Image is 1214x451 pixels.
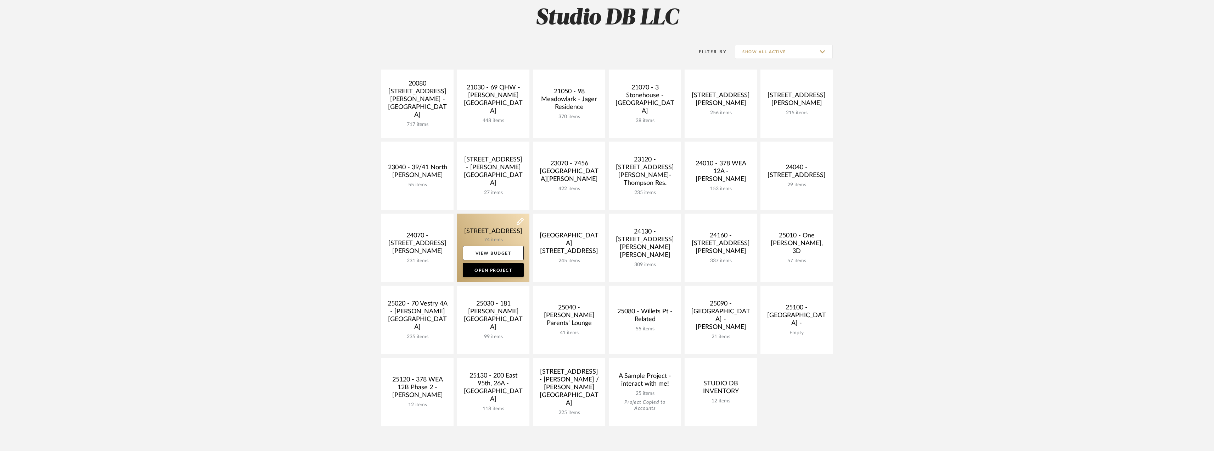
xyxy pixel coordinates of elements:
[690,48,727,55] div: Filter By
[387,334,448,340] div: 235 items
[387,258,448,264] div: 231 items
[614,190,675,196] div: 235 items
[463,406,524,412] div: 118 items
[614,228,675,262] div: 24130 - [STREET_ADDRESS][PERSON_NAME][PERSON_NAME]
[463,118,524,124] div: 448 items
[463,334,524,340] div: 99 items
[766,258,827,264] div: 57 items
[766,110,827,116] div: 215 items
[539,160,600,186] div: 23070 - 7456 [GEOGRAPHIC_DATA][PERSON_NAME]
[539,368,600,410] div: [STREET_ADDRESS] - [PERSON_NAME] / [PERSON_NAME][GEOGRAPHIC_DATA]
[690,334,751,340] div: 21 items
[539,304,600,330] div: 25040 - [PERSON_NAME] Parents' Lounge
[387,182,448,188] div: 55 items
[463,246,524,260] a: View Budget
[463,300,524,334] div: 25030 - 181 [PERSON_NAME][GEOGRAPHIC_DATA]
[690,232,751,258] div: 24160 - [STREET_ADDRESS][PERSON_NAME]
[690,186,751,192] div: 153 items
[463,372,524,406] div: 25130 - 200 East 95th, 26A - [GEOGRAPHIC_DATA]
[614,372,675,391] div: A Sample Project - interact with me!
[614,156,675,190] div: 23120 - [STREET_ADDRESS][PERSON_NAME]-Thompson Res.
[766,182,827,188] div: 29 items
[614,326,675,332] div: 55 items
[690,300,751,334] div: 25090 - [GEOGRAPHIC_DATA] - [PERSON_NAME]
[614,262,675,268] div: 309 items
[614,308,675,326] div: 25080 - Willets Pt - Related
[387,300,448,334] div: 25020 - 70 Vestry 4A - [PERSON_NAME][GEOGRAPHIC_DATA]
[690,92,751,110] div: [STREET_ADDRESS][PERSON_NAME]
[387,232,448,258] div: 24070 - [STREET_ADDRESS][PERSON_NAME]
[690,380,751,398] div: STUDIO DB INVENTORY
[766,232,827,258] div: 25010 - One [PERSON_NAME], 3D
[387,376,448,402] div: 25120 - 378 WEA 12B Phase 2 - [PERSON_NAME]
[614,391,675,397] div: 25 items
[766,164,827,182] div: 24040 - [STREET_ADDRESS]
[614,84,675,118] div: 21070 - 3 Stonehouse - [GEOGRAPHIC_DATA]
[614,118,675,124] div: 38 items
[539,410,600,416] div: 225 items
[539,232,600,258] div: [GEOGRAPHIC_DATA][STREET_ADDRESS]
[690,258,751,264] div: 337 items
[387,164,448,182] div: 23040 - 39/41 North [PERSON_NAME]
[463,84,524,118] div: 21030 - 69 QHW - [PERSON_NAME][GEOGRAPHIC_DATA]
[387,122,448,128] div: 717 items
[539,186,600,192] div: 422 items
[387,402,448,408] div: 12 items
[463,156,524,190] div: [STREET_ADDRESS] - [PERSON_NAME][GEOGRAPHIC_DATA]
[539,88,600,114] div: 21050 - 98 Meadowlark - Jager Residence
[690,160,751,186] div: 24010 - 378 WEA 12A - [PERSON_NAME]
[539,258,600,264] div: 245 items
[463,190,524,196] div: 27 items
[352,5,862,32] h2: Studio DB LLC
[690,110,751,116] div: 256 items
[766,304,827,330] div: 25100 - [GEOGRAPHIC_DATA] -
[387,80,448,122] div: 20080 [STREET_ADDRESS][PERSON_NAME] - [GEOGRAPHIC_DATA]
[463,263,524,277] a: Open Project
[614,400,675,412] div: Project Copied to Accounts
[539,330,600,336] div: 41 items
[766,330,827,336] div: Empty
[539,114,600,120] div: 370 items
[766,92,827,110] div: [STREET_ADDRESS][PERSON_NAME]
[690,398,751,404] div: 12 items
